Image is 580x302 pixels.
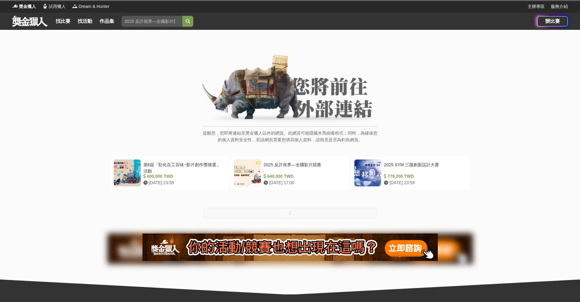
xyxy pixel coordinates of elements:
[142,234,438,261] img: 905fc34d-8193-4fb2-a793-270a69788fd0.png
[111,156,229,190] a: 第6屆「彰化百工百味~影片創作獎徵選」活動 600,000 TWD [DATE] 23:59
[19,3,36,10] span: 獎金獵人
[121,16,182,27] input: 2025 反詐視界—全國影片競賽
[72,3,109,10] a: LogoDream & Hunter
[12,3,18,9] img: Logo
[75,17,95,26] a: 找活動
[12,3,36,10] a: Logo獎金獵人
[53,17,73,26] a: 找比賽
[264,173,344,180] div: 640,000 TWD
[42,3,66,10] a: Logo試用獵人
[264,180,344,186] div: [DATE] 17:00
[384,173,464,180] div: 779,200 TWD
[551,3,568,10] a: 服務介紹
[143,180,223,186] div: [DATE] 23:59
[264,162,344,173] div: 2025 反詐視界—全國影片競賽
[202,54,378,123] img: External Link Banner
[42,3,48,9] img: Logo
[203,208,377,218] button: 2
[231,156,349,190] a: 2025 反詐視界—全國影片競賽 640,000 TWD [DATE] 17:00
[143,173,223,180] div: 600,000 TWD
[97,17,117,26] a: 作品集
[384,162,464,173] div: 2025 SYM 三陽創新設計大賽
[202,130,378,149] p: 提醒您，您即將連結至獎金獵人以外的網頁。此網頁可能隱藏木馬病毒程式；同時，為確保您的個人資料安全性，若該網頁需要您填寫個人資料，請留意是否為釣魚網頁。
[351,156,469,190] a: 2025 SYM 三陽創新設計大賽 779,200 TWD [DATE] 23:59
[143,162,223,173] div: 第6屆「彰化百工百味~影片創作獎徵選」活動
[72,3,78,9] img: Logo
[79,3,109,10] span: Dream & Hunter
[49,3,66,10] span: 試用獵人
[384,180,464,186] div: [DATE] 23:59
[537,16,568,26] a: 辦比賽
[528,3,545,10] a: 主辦專區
